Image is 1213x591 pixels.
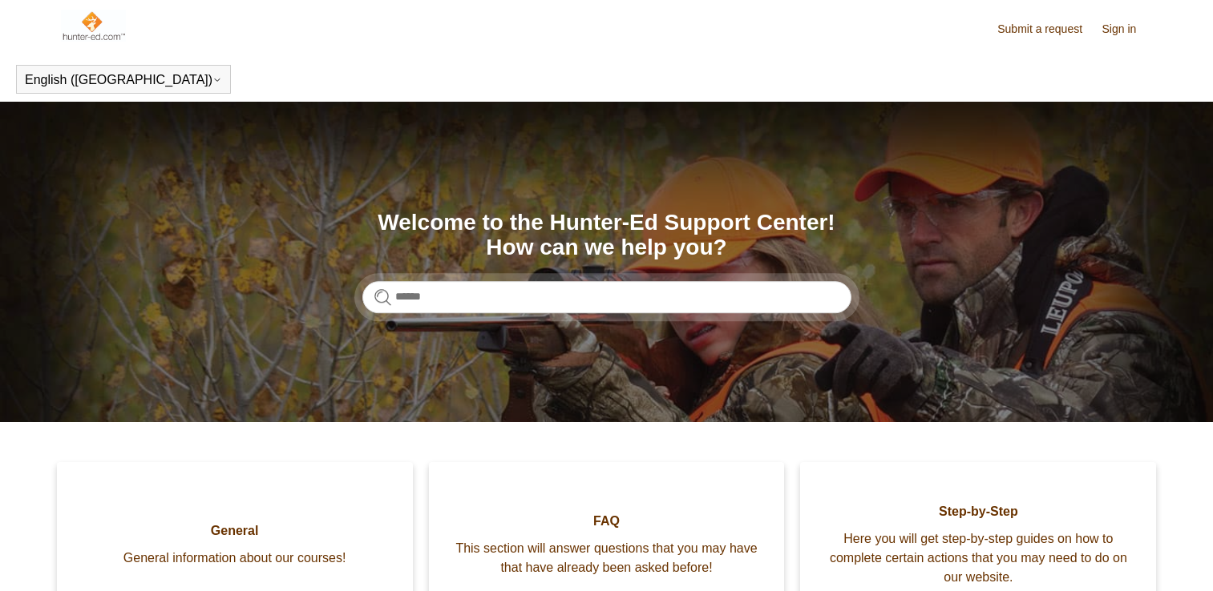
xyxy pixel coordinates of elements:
[81,521,389,541] span: General
[824,529,1132,587] span: Here you will get step-by-step guides on how to complete certain actions that you may need to do ...
[453,539,761,577] span: This section will answer questions that you may have that have already been asked before!
[997,21,1098,38] a: Submit a request
[824,502,1132,521] span: Step-by-Step
[81,549,389,568] span: General information about our courses!
[453,512,761,531] span: FAQ
[61,10,126,42] img: Hunter-Ed Help Center home page
[1102,21,1153,38] a: Sign in
[1110,537,1202,579] div: Chat Support
[362,281,851,313] input: Search
[25,73,222,87] button: English ([GEOGRAPHIC_DATA])
[362,211,851,260] h1: Welcome to the Hunter-Ed Support Center! How can we help you?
